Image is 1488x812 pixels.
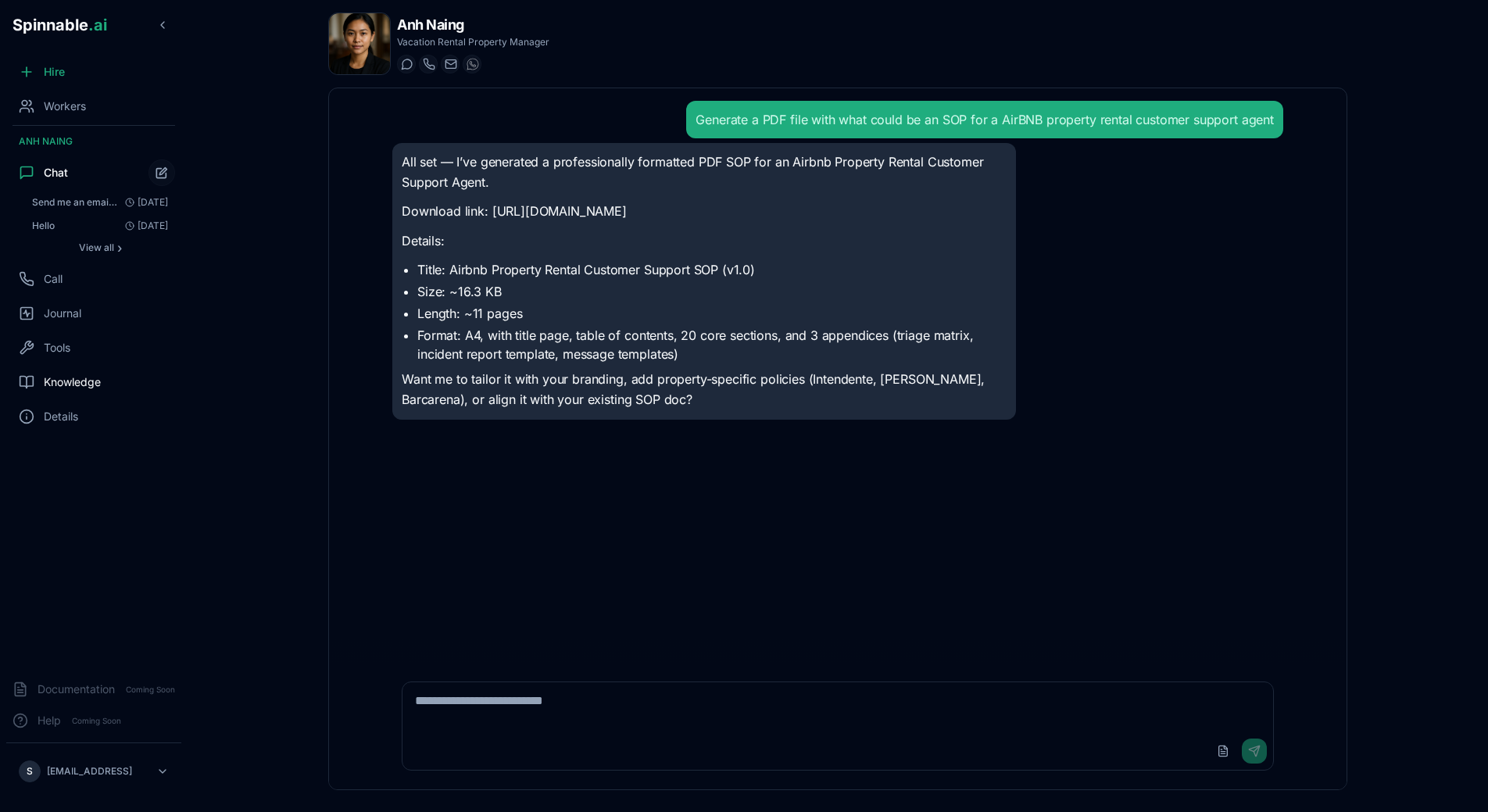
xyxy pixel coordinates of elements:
[25,191,175,213] button: Open conversation: Send me an email just saying "Hey"
[25,238,175,257] button: Show all conversations
[119,196,168,209] span: [DATE]
[467,58,479,70] img: WhatsApp
[44,409,78,424] span: Details
[402,202,1007,222] p: Download link: [URL][DOMAIN_NAME]
[13,756,175,787] button: S[EMAIL_ADDRESS]
[79,241,114,254] span: View all
[419,55,438,73] button: Start a call with Anh Naing
[121,682,180,697] span: Coming Soon
[44,165,68,181] span: Chat
[27,765,33,778] span: S
[6,129,181,154] div: Anh Naing
[67,714,126,728] span: Coming Soon
[148,159,175,186] button: Start new chat
[397,14,549,36] h1: Anh Naing
[44,98,86,114] span: Workers
[463,55,481,73] button: WhatsApp
[25,215,175,237] button: Open conversation: Hello
[44,340,70,356] span: Tools
[417,304,1007,323] li: Length: ~11 pages
[397,36,549,48] p: Vacation Rental Property Manager
[47,765,132,778] p: [EMAIL_ADDRESS]
[397,55,416,73] button: Start a chat with Anh Naing
[417,326,1007,363] li: Format: A4, with title page, table of contents, 20 core sections, and 3 appendices (triage matrix...
[44,271,63,287] span: Call
[44,374,101,390] span: Knowledge
[441,55,460,73] button: Send email to anh.naing@getspinnable.ai
[38,713,61,728] span: Help
[402,370,1007,410] p: Want me to tailor it with your branding, add property-specific policies (Intendente, [PERSON_NAME...
[402,152,1007,192] p: All set — I’ve generated a professionally formatted PDF SOP for an Airbnb Property Rental Custome...
[44,64,65,80] span: Hire
[417,260,1007,279] li: Title: Airbnb Property Rental Customer Support SOP (v1.0)
[88,16,107,34] span: .ai
[32,196,119,209] span: Send me an email just saying "Hey": I'll send you an email with "Hey" right away.Done! I've sent ...
[417,282,1007,301] li: Size: ~16.3 KB
[329,13,390,74] img: Anh Naing
[44,306,81,321] span: Journal
[119,220,168,232] span: [DATE]
[32,220,55,232] span: Hello: Hello! Good morning! I'm Anh Naing, your vacation rental property manager. How can I assis...
[402,231,1007,252] p: Details:
[696,110,1273,129] div: Generate a PDF file with what could be an SOP for a AirBNB property rental customer support agent
[13,16,107,34] span: Spinnable
[38,681,115,697] span: Documentation
[117,241,122,254] span: ›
